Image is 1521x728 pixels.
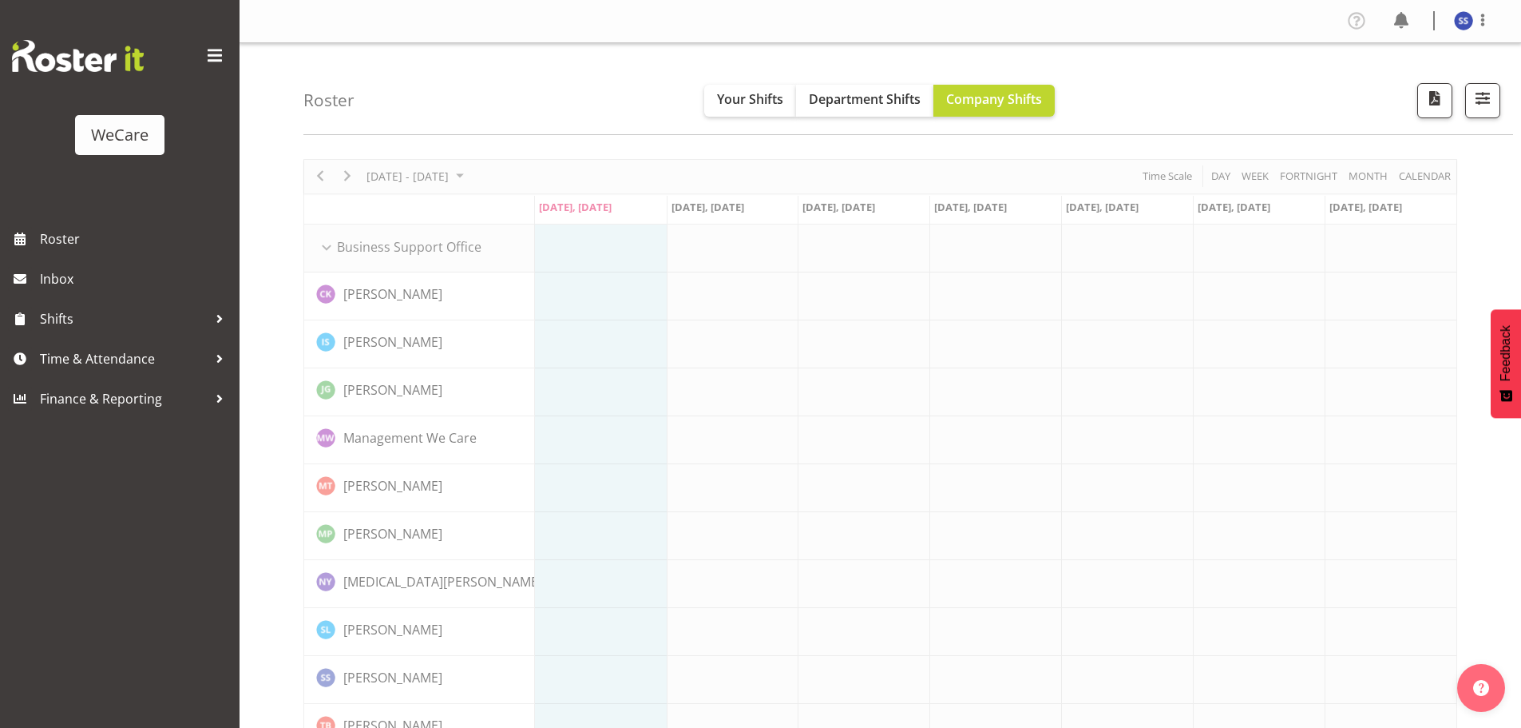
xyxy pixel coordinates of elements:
button: Filter Shifts [1465,83,1500,118]
span: Department Shifts [809,90,921,108]
div: WeCare [91,123,149,147]
img: Rosterit website logo [12,40,144,72]
h4: Roster [303,91,355,109]
span: Time & Attendance [40,347,208,371]
span: Feedback [1499,325,1513,381]
span: Finance & Reporting [40,387,208,411]
img: help-xxl-2.png [1473,680,1489,696]
button: Feedback - Show survey [1491,309,1521,418]
button: Download a PDF of the roster according to the set date range. [1417,83,1452,118]
span: Your Shifts [717,90,783,108]
span: Shifts [40,307,208,331]
span: Roster [40,227,232,251]
button: Your Shifts [704,85,796,117]
button: Department Shifts [796,85,933,117]
button: Company Shifts [933,85,1055,117]
span: Company Shifts [946,90,1042,108]
img: savita-savita11083.jpg [1454,11,1473,30]
span: Inbox [40,267,232,291]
